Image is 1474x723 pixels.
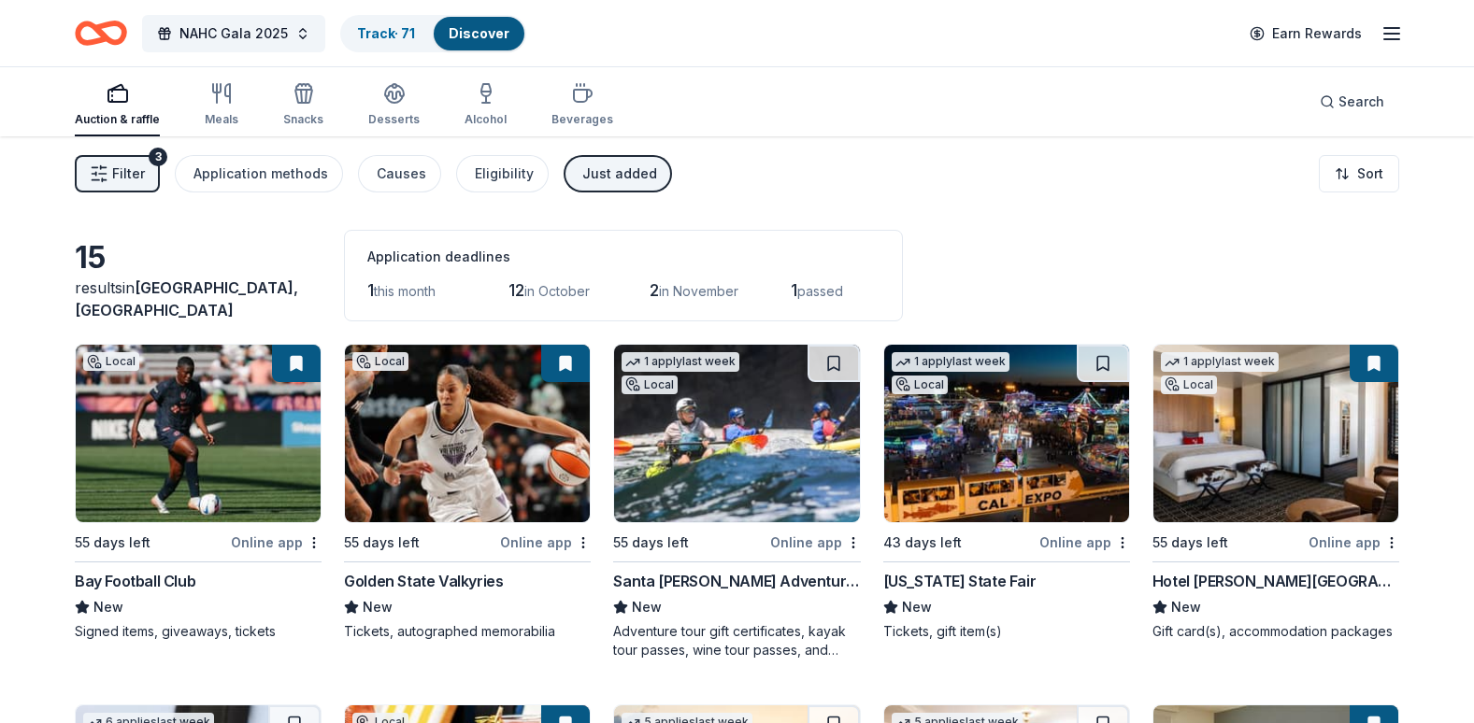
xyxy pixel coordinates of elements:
div: Beverages [551,112,613,127]
span: in October [524,283,590,299]
div: 43 days left [883,532,962,554]
img: Image for Bay Football Club [76,345,321,522]
button: Search [1305,83,1399,120]
div: Local [352,352,408,371]
div: Adventure tour gift certificates, kayak tour passes, wine tour passes, and outdoor experience vou... [613,622,860,659]
button: Filter3 [75,155,160,192]
a: Track· 71 [357,25,415,41]
div: Eligibility [475,163,534,185]
span: in November [659,283,738,299]
div: Online app [231,531,322,554]
span: Sort [1357,163,1383,185]
a: Home [75,11,127,55]
button: Causes [358,155,441,192]
span: 12 [508,280,524,300]
div: Tickets, autographed memorabilia [344,622,591,641]
span: Filter [112,163,145,185]
div: Desserts [368,112,420,127]
div: results [75,276,322,321]
div: Auction & raffle [75,112,160,127]
span: in [75,278,298,319]
span: New [632,596,662,618]
div: Local [1161,376,1217,394]
div: Online app [1309,531,1399,554]
img: Image for Hotel Valencia Santana Row [1153,345,1398,522]
div: Online app [1039,531,1130,554]
div: Local [892,376,948,394]
div: Golden State Valkyries [344,570,503,592]
span: Search [1338,91,1384,113]
div: Local [622,376,678,394]
span: New [902,596,932,618]
div: 1 apply last week [892,352,1009,372]
span: 2 [650,280,659,300]
div: Online app [500,531,591,554]
span: 1 [791,280,797,300]
button: Meals [205,75,238,136]
div: Application methods [193,163,328,185]
button: Just added [564,155,672,192]
span: New [363,596,393,618]
a: Image for Bay Football ClubLocal55 days leftOnline appBay Football ClubNewSigned items, giveaways... [75,344,322,641]
div: Gift card(s), accommodation packages [1152,622,1399,641]
img: Image for Santa Barbara Adventure Company [614,345,859,522]
div: Causes [377,163,426,185]
button: Application methods [175,155,343,192]
button: Auction & raffle [75,75,160,136]
div: Hotel [PERSON_NAME][GEOGRAPHIC_DATA] [1152,570,1399,592]
div: 1 apply last week [1161,352,1279,372]
div: 15 [75,239,322,276]
span: passed [797,283,843,299]
a: Earn Rewards [1238,17,1373,50]
div: Santa [PERSON_NAME] Adventure Company [613,570,860,592]
div: Alcohol [465,112,507,127]
div: Tickets, gift item(s) [883,622,1130,641]
button: Sort [1319,155,1399,192]
button: Alcohol [465,75,507,136]
div: Local [83,352,139,371]
div: Signed items, giveaways, tickets [75,622,322,641]
span: this month [374,283,436,299]
button: Beverages [551,75,613,136]
button: Desserts [368,75,420,136]
a: Image for Hotel Valencia Santana Row1 applylast weekLocal55 days leftOnline appHotel [PERSON_NAME... [1152,344,1399,641]
button: Track· 71Discover [340,15,526,52]
button: NAHC Gala 2025 [142,15,325,52]
span: [GEOGRAPHIC_DATA], [GEOGRAPHIC_DATA] [75,278,298,319]
span: 1 [367,280,374,300]
div: 55 days left [344,532,420,554]
button: Eligibility [456,155,549,192]
div: Online app [770,531,861,554]
span: New [1171,596,1201,618]
div: [US_STATE] State Fair [883,570,1037,592]
a: Image for California State Fair1 applylast weekLocal43 days leftOnline app[US_STATE] State FairNe... [883,344,1130,641]
div: 1 apply last week [622,352,739,372]
a: Image for Santa Barbara Adventure Company1 applylast weekLocal55 days leftOnline appSanta [PERSON... [613,344,860,659]
div: 55 days left [613,532,689,554]
div: 55 days left [1152,532,1228,554]
img: Image for Golden State Valkyries [345,345,590,522]
div: Meals [205,112,238,127]
span: New [93,596,123,618]
div: 55 days left [75,532,150,554]
a: Image for Golden State ValkyriesLocal55 days leftOnline appGolden State ValkyriesNewTickets, auto... [344,344,591,641]
div: Application deadlines [367,246,880,268]
div: Bay Football Club [75,570,195,592]
button: Snacks [283,75,323,136]
div: Just added [582,163,657,185]
a: Discover [449,25,509,41]
div: 3 [149,148,167,166]
img: Image for California State Fair [884,345,1129,522]
span: NAHC Gala 2025 [179,22,288,45]
div: Snacks [283,112,323,127]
